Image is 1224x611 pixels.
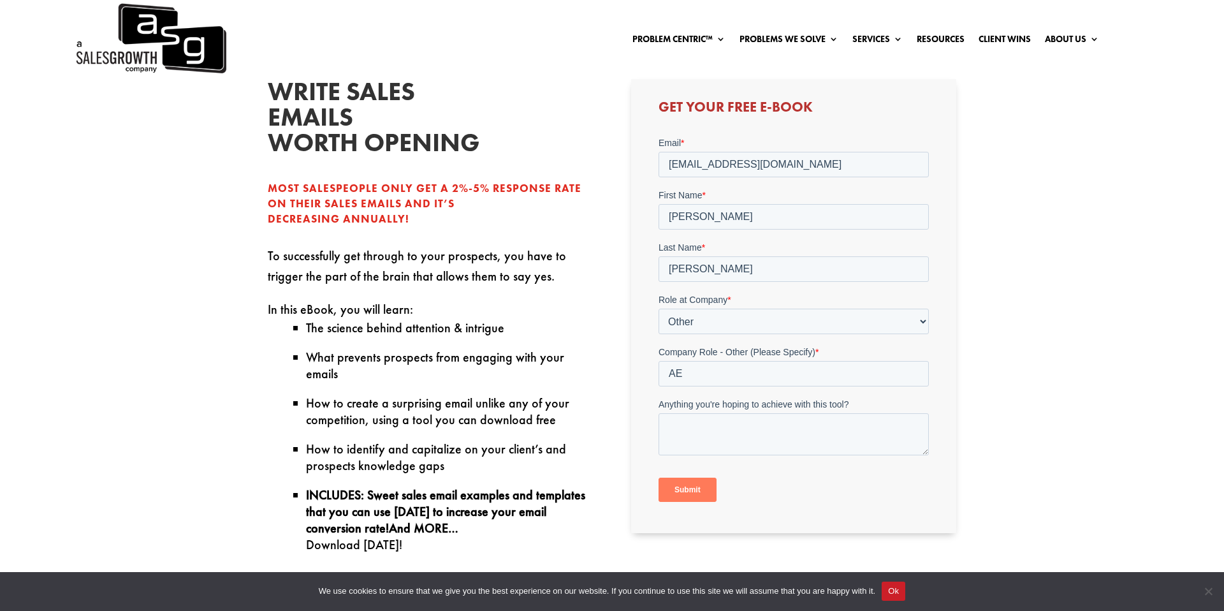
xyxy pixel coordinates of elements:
[306,487,585,536] strong: INCLUDES: Sweet sales email examples and templates that you can use [DATE] to increase your email...
[882,582,905,601] button: Ok
[659,136,929,513] iframe: Form 0
[1202,585,1214,598] span: No
[306,487,593,553] li: Download [DATE]!
[1045,34,1099,48] a: About Us
[852,34,903,48] a: Services
[268,181,593,226] p: Most salespeople only get a 2%-5% response rate on their sales emails and it’s decreasing annually!
[268,299,593,320] p: In this eBook, you will learn:
[917,34,965,48] a: Resources
[659,100,929,121] h3: Get Your Free E-book
[979,34,1031,48] a: Client Wins
[306,349,593,382] li: What prevents prospects from engaging with your emails
[306,395,593,428] li: How to create a surprising email unlike any of your competition, using a tool you can download free
[389,520,458,536] strong: And MORE…
[739,34,838,48] a: Problems We Solve
[632,34,725,48] a: Problem Centric™
[306,320,593,336] li: The science behind attention & intrigue
[268,246,593,299] p: To successfully get through to your prospects, you have to trigger the part of the brain that all...
[306,441,593,474] li: How to identify and capitalize on your client’s and prospects knowledge gaps
[268,79,459,162] h2: write sales emails worth opening
[319,585,875,598] span: We use cookies to ensure that we give you the best experience on our website. If you continue to ...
